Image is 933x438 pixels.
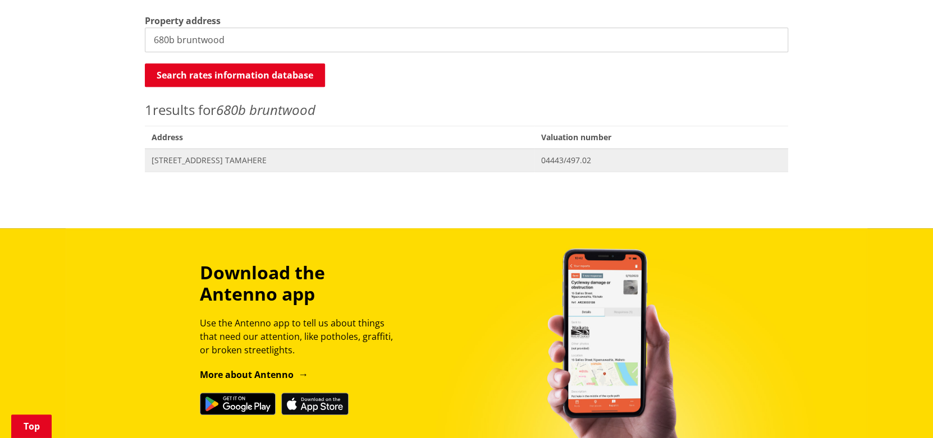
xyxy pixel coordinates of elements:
[534,126,788,149] span: Valuation number
[145,27,788,52] input: e.g. Duke Street NGARUAWAHIA
[145,149,788,172] a: [STREET_ADDRESS] TAMAHERE 04443/497.02
[11,414,52,438] a: Top
[145,126,534,149] span: Address
[145,100,153,119] span: 1
[881,391,922,431] iframe: Messenger Launcher
[281,393,349,415] img: Download on the App Store
[200,393,276,415] img: Get it on Google Play
[200,316,403,357] p: Use the Antenno app to tell us about things that need our attention, like potholes, graffiti, or ...
[145,63,325,87] button: Search rates information database
[541,155,781,166] span: 04443/497.02
[216,100,315,119] em: 680b bruntwood
[200,368,308,381] a: More about Antenno
[152,155,528,166] span: [STREET_ADDRESS] TAMAHERE
[145,100,788,120] p: results for
[145,14,221,27] label: Property address
[200,262,403,305] h3: Download the Antenno app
